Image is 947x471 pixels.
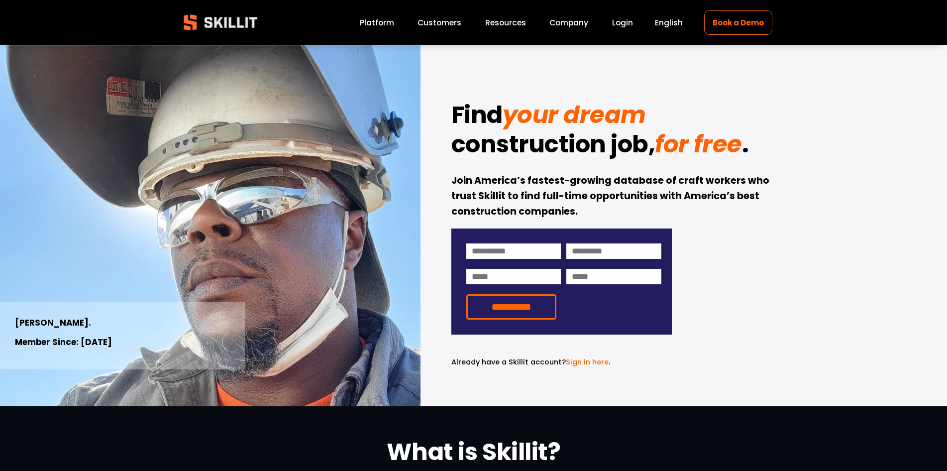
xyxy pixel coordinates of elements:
span: Already have a Skillit account? [451,357,566,367]
div: language picker [655,16,683,29]
strong: . [742,127,749,161]
span: English [655,17,683,28]
strong: [PERSON_NAME]. [15,317,91,329]
a: Book a Demo [704,10,772,35]
a: Customers [418,16,461,29]
img: Skillit [175,7,266,37]
a: folder dropdown [485,16,526,29]
strong: construction job, [451,127,655,161]
strong: Join America’s fastest-growing database of craft workers who trust Skillit to find full-time oppo... [451,174,771,218]
strong: Member Since: [DATE] [15,336,112,348]
a: Sign in here [566,357,609,367]
a: Platform [360,16,394,29]
strong: Find [451,98,503,131]
em: your dream [503,98,646,131]
a: Company [549,16,588,29]
strong: What is Skillit? [387,435,560,469]
span: Resources [485,17,526,28]
a: Login [612,16,633,29]
p: . [451,356,672,368]
em: for free [655,127,741,161]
